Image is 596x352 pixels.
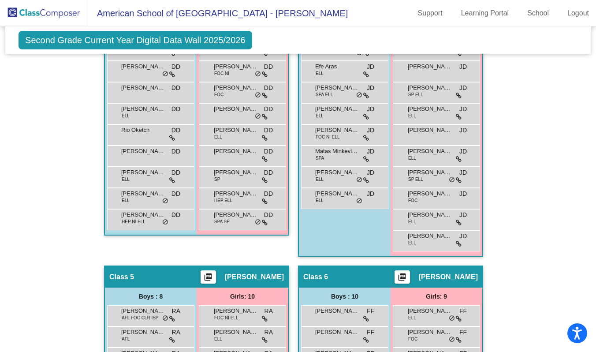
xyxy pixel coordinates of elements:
span: DD [171,210,180,220]
span: [PERSON_NAME] [214,328,258,337]
div: Boys : 8 [105,288,197,305]
span: Efe Aras [315,62,359,71]
span: Second Grade Current Year Digital Data Wall 2025/2026 [19,31,252,49]
span: [PERSON_NAME] [408,62,452,71]
span: SP [214,176,220,183]
span: DD [171,105,180,114]
span: American School of [GEOGRAPHIC_DATA] - [PERSON_NAME] [88,6,348,20]
span: JD [459,210,467,220]
div: Boys : 10 [299,288,391,305]
span: JD [367,147,374,156]
span: [PERSON_NAME] [408,210,452,219]
span: [PERSON_NAME] [214,126,258,135]
span: JD [367,168,374,177]
span: AFL [122,336,130,342]
span: Rio Oketch [121,126,165,135]
button: Print Students Details [395,270,410,284]
span: [PERSON_NAME] [PERSON_NAME] [121,62,165,71]
a: Learning Portal [454,6,516,20]
span: Class 6 [303,273,328,281]
a: School [520,6,556,20]
span: DD [264,105,273,114]
span: [PERSON_NAME] [315,105,359,113]
span: [PERSON_NAME] [121,328,165,337]
span: JD [459,62,467,71]
span: JD [367,126,374,135]
span: SPA ELL [316,91,333,98]
span: do_not_disturb_alt [162,219,168,226]
span: [PERSON_NAME] [214,168,258,177]
mat-icon: picture_as_pdf [397,273,407,285]
span: [PERSON_NAME] [121,168,165,177]
span: [PERSON_NAME] [315,189,359,198]
span: [PERSON_NAME] [408,83,452,92]
span: JD [459,83,467,93]
span: DD [171,189,180,198]
span: do_not_disturb_alt [255,219,261,226]
span: FF [459,328,467,337]
span: Matas Minkevicius [315,147,359,156]
span: JD [459,232,467,241]
span: JD [367,83,374,93]
span: HEP ELL [214,197,232,204]
span: SPA SP [214,218,230,225]
span: [PERSON_NAME] [214,307,258,315]
span: [PERSON_NAME] [315,307,359,315]
span: JD [367,105,374,114]
span: do_not_disturb_alt [449,315,455,322]
span: do_not_disturb_alt [162,198,168,205]
span: do_not_disturb_alt [162,71,168,78]
span: DD [264,126,273,135]
span: SPA [316,155,324,161]
span: [PERSON_NAME] [214,62,258,71]
span: [PERSON_NAME] [121,210,165,219]
span: JD [367,62,374,71]
span: FF [367,307,374,316]
span: ELL [122,197,130,204]
span: [PERSON_NAME] [214,83,258,92]
span: FOC NI ELL [214,315,238,321]
span: [PERSON_NAME] [315,83,359,92]
span: JD [459,168,467,177]
span: do_not_disturb_alt [356,92,362,99]
span: RA [264,307,273,316]
span: FF [367,328,374,337]
span: ELL [316,112,324,119]
span: ELL [122,112,130,119]
span: do_not_disturb_alt [255,92,261,99]
a: Logout [560,6,596,20]
span: do_not_disturb_alt [449,176,455,183]
span: DD [264,210,273,220]
span: DD [264,62,273,71]
span: ELL [316,176,324,183]
span: [PERSON_NAME] [419,273,478,281]
span: do_not_disturb_alt [162,315,168,322]
span: [PERSON_NAME] [408,189,452,198]
span: DD [264,83,273,93]
span: [PERSON_NAME] [214,147,258,156]
span: Class 5 [109,273,134,281]
span: FOC [408,197,417,204]
span: ELL [316,70,324,77]
span: HEP NI ELL [122,218,145,225]
span: [PERSON_NAME] [408,126,452,135]
span: SP ELL [408,91,423,98]
span: ELL [408,240,416,246]
span: ELL [214,134,222,140]
span: [PERSON_NAME] [121,189,165,198]
span: FOC NI [214,70,229,77]
span: [PERSON_NAME] [225,273,284,281]
a: Support [411,6,450,20]
span: [PERSON_NAME] [408,147,452,156]
span: do_not_disturb_alt [255,71,261,78]
span: AFL FOC CLR ISP [122,315,159,321]
span: FOC [214,91,223,98]
span: [PERSON_NAME] [408,168,452,177]
span: [PERSON_NAME] [315,328,359,337]
span: JD [459,189,467,198]
span: RA [172,307,180,316]
span: DD [264,189,273,198]
span: do_not_disturb_alt [255,113,261,120]
span: DD [264,168,273,177]
span: [PERSON_NAME] [408,105,452,113]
